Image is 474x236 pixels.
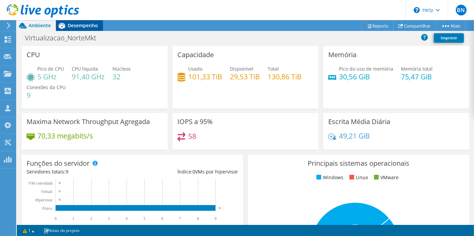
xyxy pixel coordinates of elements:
[230,66,253,72] span: Disponível
[328,51,357,58] h3: Memória
[339,73,393,80] h4: 30,56 GiB
[414,7,420,13] svg: \n
[372,174,399,181] li: VMware
[108,216,110,221] text: 3
[35,198,53,202] text: Hipervisor
[27,51,40,58] h3: CPU
[328,118,390,125] h3: Escrita Média Diária
[456,5,467,15] span: BN
[393,21,436,31] a: Compartilhar
[253,160,464,167] h3: Principais sistemas operacionais
[177,118,213,125] h3: IOPS a 95%
[268,73,302,80] h4: 130,86 TiB
[177,51,214,58] h3: Capacidade
[37,132,93,140] h4: 70,33 megabits/s
[126,216,128,221] text: 4
[55,216,57,221] text: 0
[27,84,66,90] span: Conexões da CPU
[72,66,98,72] span: CPU líquida
[59,190,61,193] text: 0
[72,216,74,221] text: 1
[132,168,238,175] div: Índice: VMs por hipervisor
[161,216,163,221] text: 6
[59,181,61,185] text: 0
[193,168,195,175] span: 0
[339,66,393,72] span: Pico do uso de memória
[436,21,466,31] a: Mais
[219,206,221,210] text: 9
[348,174,368,181] li: Linux
[27,118,150,125] h3: Maxima Network Throughput Agregada
[37,73,64,80] h4: 5 GHz
[268,66,279,72] span: Total
[42,206,52,211] tspan: Físico
[66,168,68,175] span: 9
[401,66,433,72] span: Memória total
[27,168,132,175] div: Servidores totais:
[22,34,107,42] h1: Virtualizacao_NorteMkt
[90,216,92,221] text: 2
[112,66,131,72] span: Núcleos
[315,174,343,181] li: Windows
[112,73,131,80] h4: 32
[143,216,145,221] text: 5
[27,160,90,167] h3: Funções do servidor
[401,73,433,80] h4: 75,47 GiB
[179,216,181,221] text: 7
[72,73,105,80] h4: 91,40 GHz
[197,216,199,221] text: 8
[339,132,370,140] h4: 49,21 GiB
[29,22,51,29] span: Ambiente
[27,91,66,99] h4: 9
[361,21,394,31] a: Reports
[37,66,64,72] span: Pico de CPU
[59,198,61,201] text: 0
[188,73,222,80] h4: 101,33 TiB
[188,132,196,140] h4: 58
[188,66,202,72] span: Usado
[214,216,216,221] text: 9
[230,73,260,80] h4: 29,53 TiB
[28,181,53,186] text: VM convidada
[68,22,98,29] span: Desempenho
[434,33,464,43] a: Imprimir
[39,226,84,235] a: Notas do projeto
[41,189,53,194] text: Virtual
[18,226,39,235] a: 1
